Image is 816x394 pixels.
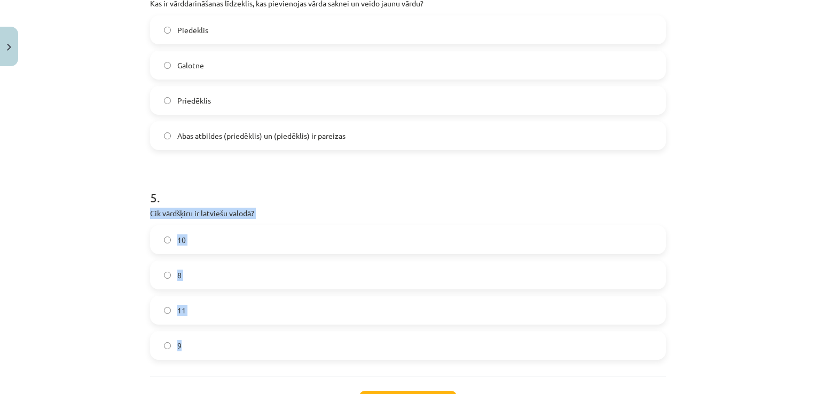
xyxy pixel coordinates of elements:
[150,208,666,219] p: Cik vārdšķiru ir latviešu valodā?
[7,44,11,51] img: icon-close-lesson-0947bae3869378f0d4975bcd49f059093ad1ed9edebbc8119c70593378902aed.svg
[177,340,182,351] span: 9
[177,130,346,141] span: Abas atbildes (priedēklis) un (piedēklis) ir pareizas
[164,272,171,279] input: 8
[164,307,171,314] input: 11
[177,60,204,71] span: Galotne
[177,234,186,246] span: 10
[177,95,211,106] span: Priedēklis
[150,171,666,204] h1: 5 .
[177,270,182,281] span: 8
[164,62,171,69] input: Galotne
[164,27,171,34] input: Piedēklis
[164,237,171,243] input: 10
[164,97,171,104] input: Priedēklis
[164,342,171,349] input: 9
[177,25,208,36] span: Piedēklis
[177,305,186,316] span: 11
[164,132,171,139] input: Abas atbildes (priedēklis) un (piedēklis) ir pareizas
